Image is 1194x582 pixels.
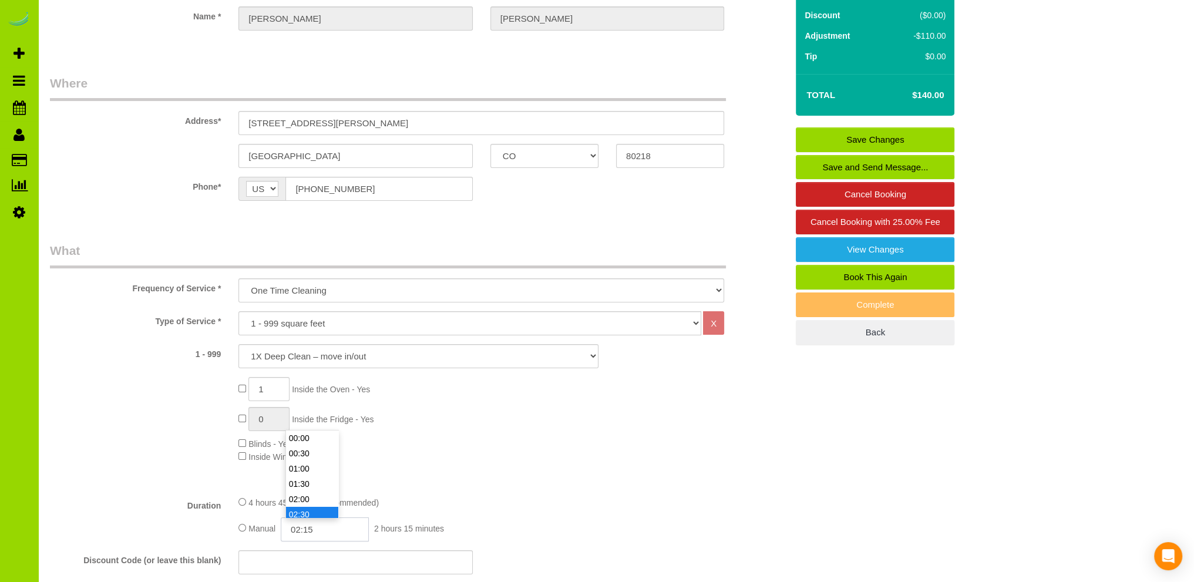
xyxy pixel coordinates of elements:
a: Cancel Booking [796,182,954,207]
input: First Name* [238,6,472,31]
input: Phone* [285,177,472,201]
span: Inside Windows - Yes [248,452,327,462]
input: City* [238,144,472,168]
img: Automaid Logo [7,12,31,28]
label: 1 - 999 [41,344,230,360]
input: Last Name* [490,6,724,31]
label: Phone* [41,177,230,193]
legend: Where [50,75,726,101]
span: 2 hours 15 minutes [374,524,444,533]
legend: What [50,242,726,268]
li: 01:00 [286,461,338,476]
span: Cancel Booking with 25.00% Fee [810,217,940,227]
h4: $140.00 [877,90,944,100]
a: View Changes [796,237,954,262]
div: $0.00 [889,51,946,62]
label: Duration [41,496,230,512]
li: 00:00 [286,430,338,446]
li: 02:00 [286,492,338,507]
div: ($0.00) [889,9,946,21]
label: Tip [805,51,817,62]
label: Frequency of Service * [41,278,230,294]
a: Save Changes [796,127,954,152]
span: 4 hours 45 minutes (recommended) [248,498,379,507]
label: Adjustment [805,30,850,42]
label: Discount [805,9,840,21]
a: Save and Send Message... [796,155,954,180]
span: Inside the Oven - Yes [292,385,370,394]
span: Manual [248,524,275,533]
input: Zip Code* [616,144,724,168]
div: -$110.00 [889,30,946,42]
label: Type of Service * [41,311,230,327]
li: 02:30 [286,507,338,522]
a: Book This Again [796,265,954,290]
a: Cancel Booking with 25.00% Fee [796,210,954,234]
span: Blinds - Yes [248,439,291,449]
strong: Total [806,90,835,100]
label: Address* [41,111,230,127]
label: Name * [41,6,230,22]
span: Inside the Fridge - Yes [292,415,374,424]
li: 00:30 [286,446,338,461]
div: Open Intercom Messenger [1154,542,1182,570]
li: 01:30 [286,476,338,492]
a: Back [796,320,954,345]
label: Discount Code (or leave this blank) [41,550,230,566]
